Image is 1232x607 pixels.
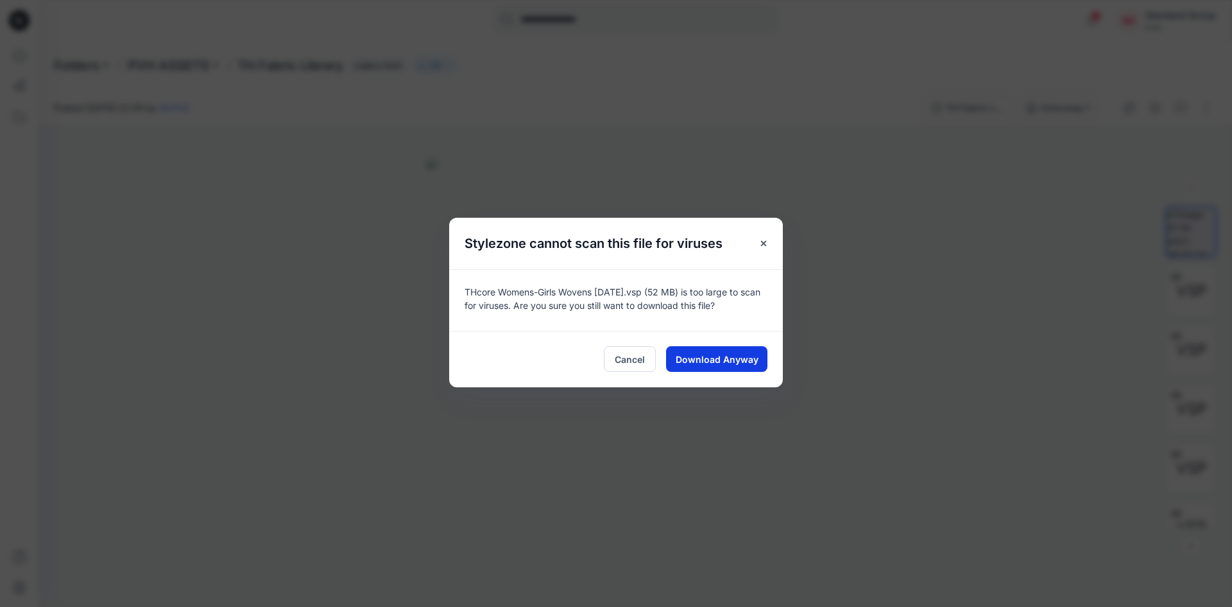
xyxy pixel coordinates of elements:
button: Download Anyway [666,346,767,372]
button: Cancel [604,346,656,372]
span: Cancel [615,353,645,366]
button: Close [752,232,775,255]
div: THcore Womens-Girls Wovens [DATE].vsp (52 MB) is too large to scan for viruses. Are you sure you ... [449,269,783,331]
span: Download Anyway [676,353,758,366]
h5: Stylezone cannot scan this file for viruses [449,218,738,269]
